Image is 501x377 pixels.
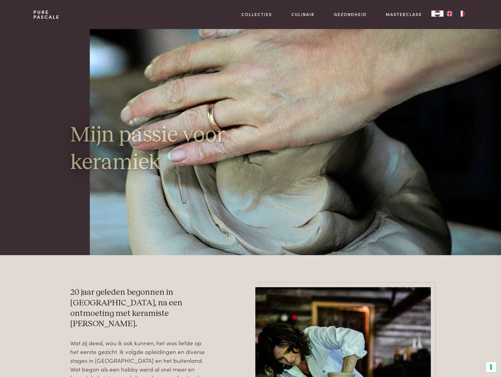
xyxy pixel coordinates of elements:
ul: Language list [444,11,468,17]
h1: Mijn passie voor keramiek [70,122,246,177]
a: PurePascale [33,10,60,19]
a: FR [456,11,468,17]
aside: Language selected: Nederlands [431,11,468,17]
h3: 20 jaar geleden begonnen in [GEOGRAPHIC_DATA], na een ontmoeting met keramiste [PERSON_NAME]. [70,287,209,329]
a: NL [431,11,444,17]
a: Culinair [291,11,315,18]
div: Language [431,11,444,17]
a: Collecties [241,11,272,18]
button: Uw voorkeuren voor toestemming voor trackingtechnologieën [486,362,496,372]
a: Gezondheid [334,11,367,18]
a: EN [444,11,456,17]
a: Masterclass [386,11,422,18]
